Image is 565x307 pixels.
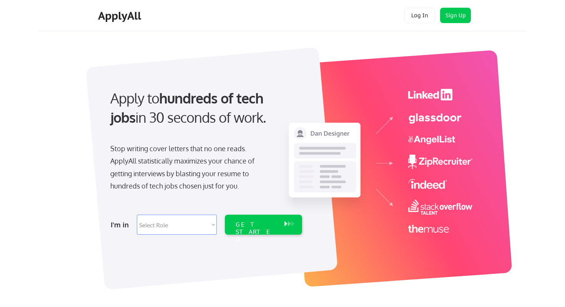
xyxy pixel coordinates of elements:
[440,8,471,23] button: Sign Up
[98,9,143,22] div: ApplyAll
[111,219,132,231] div: I'm in
[404,8,435,23] button: Log In
[236,221,277,243] div: GET STARTED
[110,142,268,192] div: Stop writing cover letters that no one reads. ApplyAll statistically maximizes your chance of get...
[110,88,299,127] div: Apply to in 30 seconds of work.
[110,89,267,126] strong: hundreds of tech jobs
